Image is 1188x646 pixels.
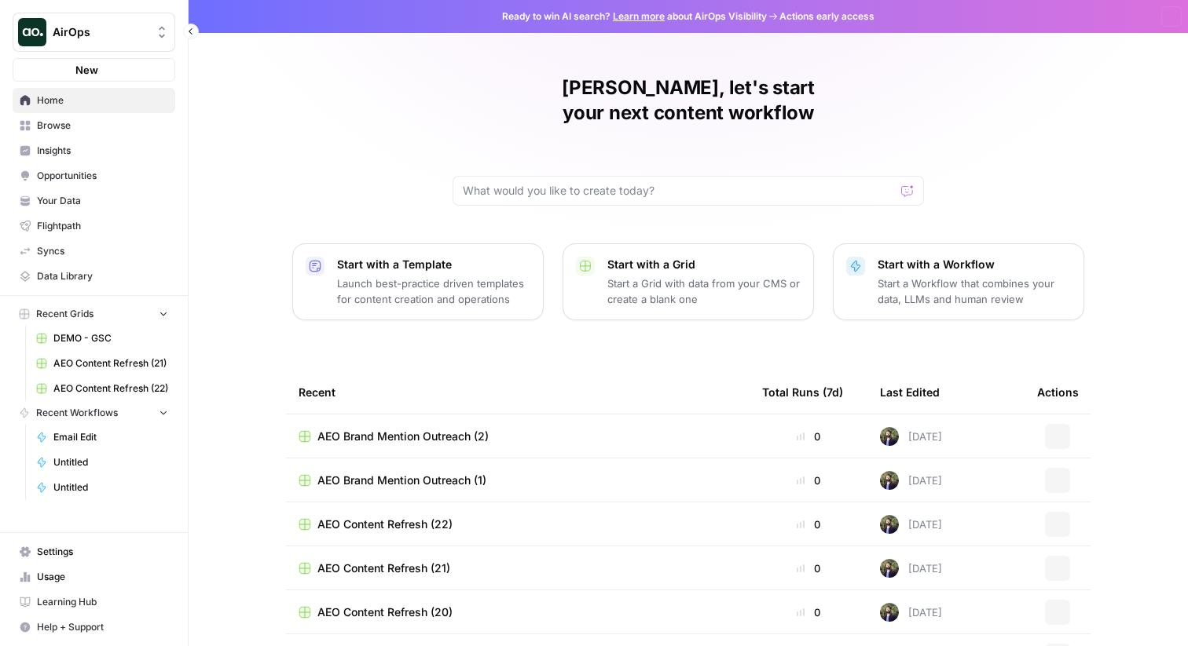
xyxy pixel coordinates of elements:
[453,75,924,126] h1: [PERSON_NAME], let's start your next content workflow
[53,430,168,444] span: Email Edit
[880,515,942,534] div: [DATE]
[337,276,530,307] p: Launch best-practice driven templates for content creation and operations
[37,269,168,283] span: Data Library
[13,13,175,52] button: Workspace: AirOps
[13,264,175,289] a: Data Library
[29,351,175,376] a: AEO Content Refresh (21)
[13,113,175,138] a: Browse
[37,545,168,559] span: Settings
[29,425,175,450] a: Email Edit
[1037,370,1079,414] div: Actions
[317,429,489,444] span: AEO Brand Mention Outreach (2)
[18,18,46,46] img: AirOps Logo
[36,307,93,321] span: Recent Grids
[37,119,168,133] span: Browse
[878,276,1071,307] p: Start a Workflow that combines your data, LLMs and human review
[607,276,801,307] p: Start a Grid with data from your CMS or create a blank one
[299,473,737,488] a: AEO Brand Mention Outreach (1)
[317,604,453,620] span: AEO Content Refresh (20)
[762,516,855,532] div: 0
[880,427,899,446] img: 4dqwcgipae5fdwxp9v51u2818epj
[37,219,168,233] span: Flightpath
[37,244,168,258] span: Syncs
[29,475,175,500] a: Untitled
[502,9,767,24] span: Ready to win AI search? about AirOps Visibility
[53,331,168,345] span: DEMO - GSC
[37,595,168,609] span: Learning Hub
[292,243,544,320] button: Start with a TemplateLaunch best-practice driven templates for content creation and operations
[878,257,1071,272] p: Start with a Workflow
[53,356,168,370] span: AEO Content Refresh (21)
[880,559,899,578] img: 4dqwcgipae5fdwxp9v51u2818epj
[880,427,942,446] div: [DATE]
[762,604,855,620] div: 0
[613,10,665,22] a: Learn more
[299,604,737,620] a: AEO Content Refresh (20)
[13,239,175,264] a: Syncs
[13,138,175,163] a: Insights
[37,144,168,158] span: Insights
[762,370,843,414] div: Total Runs (7d)
[880,471,942,490] div: [DATE]
[299,370,737,414] div: Recent
[53,455,168,469] span: Untitled
[13,163,175,188] a: Opportunities
[13,615,175,640] button: Help + Support
[37,570,168,584] span: Usage
[53,24,148,40] span: AirOps
[37,194,168,208] span: Your Data
[299,560,737,576] a: AEO Content Refresh (21)
[762,560,855,576] div: 0
[13,214,175,239] a: Flightpath
[36,406,118,420] span: Recent Workflows
[880,370,940,414] div: Last Edited
[13,188,175,214] a: Your Data
[563,243,814,320] button: Start with a GridStart a Grid with data from your CMS or create a blank one
[13,88,175,113] a: Home
[607,257,801,272] p: Start with a Grid
[317,560,450,576] span: AEO Content Refresh (21)
[53,480,168,495] span: Untitled
[762,473,855,488] div: 0
[299,516,737,532] a: AEO Content Refresh (22)
[53,381,168,396] span: AEO Content Refresh (22)
[299,429,737,444] a: AEO Brand Mention Outreach (2)
[13,589,175,615] a: Learning Hub
[29,326,175,351] a: DEMO - GSC
[29,450,175,475] a: Untitled
[37,93,168,108] span: Home
[13,58,175,82] button: New
[13,401,175,425] button: Recent Workflows
[880,603,942,622] div: [DATE]
[779,9,874,24] span: Actions early access
[29,376,175,401] a: AEO Content Refresh (22)
[880,471,899,490] img: 4dqwcgipae5fdwxp9v51u2818epj
[37,620,168,634] span: Help + Support
[880,559,942,578] div: [DATE]
[762,429,855,444] div: 0
[317,516,453,532] span: AEO Content Refresh (22)
[13,539,175,564] a: Settings
[337,257,530,272] p: Start with a Template
[880,603,899,622] img: 4dqwcgipae5fdwxp9v51u2818epj
[13,564,175,589] a: Usage
[463,183,895,199] input: What would you like to create today?
[833,243,1084,320] button: Start with a WorkflowStart a Workflow that combines your data, LLMs and human review
[37,169,168,183] span: Opportunities
[13,302,175,326] button: Recent Grids
[75,62,98,78] span: New
[317,473,486,488] span: AEO Brand Mention Outreach (1)
[880,515,899,534] img: 4dqwcgipae5fdwxp9v51u2818epj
